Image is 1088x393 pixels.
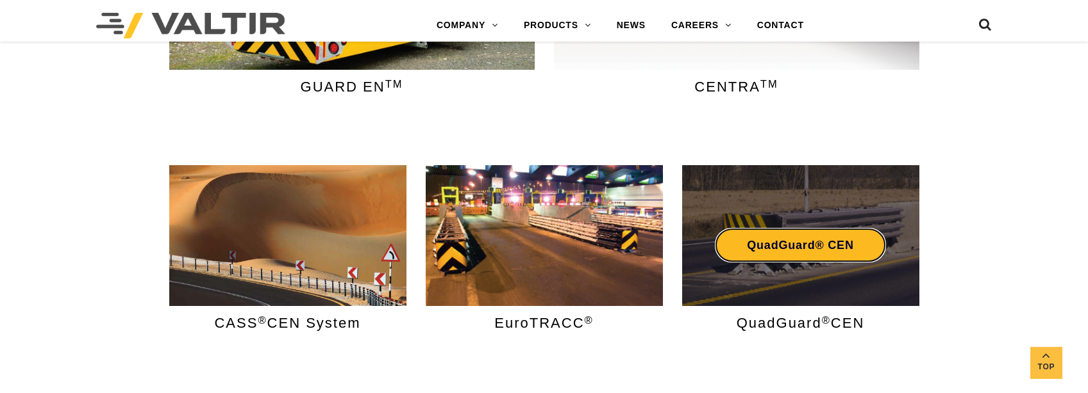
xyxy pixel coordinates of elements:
[715,228,885,262] a: QuadGuard® CEN
[301,79,403,95] span: GUARD EN
[301,79,403,95] a: GUARD ENTM
[554,70,919,114] a: CENTRATM
[585,314,594,326] sup: ®
[744,13,817,38] a: CONTACT
[604,13,658,38] a: NEWS
[214,316,360,331] span: CASS CEN System
[760,78,778,90] sup: TM
[1030,360,1062,374] span: Top
[1030,347,1062,379] a: Top
[737,316,865,331] span: QuadGuard CEN
[822,314,831,326] sup: ®
[511,13,604,38] a: PRODUCTS
[258,314,267,326] sup: ®
[385,78,403,90] sup: TM
[658,13,744,38] a: CAREERS
[694,79,778,95] span: CENTRA
[494,316,593,331] span: EuroTRACC
[96,13,285,38] img: Valtir
[424,13,511,38] a: COMPANY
